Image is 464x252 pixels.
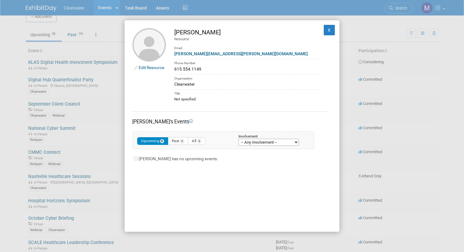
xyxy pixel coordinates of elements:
[174,66,319,72] div: 615.554.1149
[139,65,164,70] a: Edit Resource
[188,137,205,145] button: All6
[238,135,305,139] div: Involvement
[174,28,319,37] div: [PERSON_NAME]
[174,96,319,102] div: Not specified
[174,51,308,56] a: [PERSON_NAME][EMAIL_ADDRESS][PERSON_NAME][DOMAIN_NAME]
[324,25,335,35] button: X
[174,89,319,96] div: Title
[132,149,327,162] div: [PERSON_NAME] has no upcoming events.
[132,118,327,125] div: [PERSON_NAME]'s Events
[174,37,319,42] div: Resource
[137,137,168,145] button: Upcoming0
[174,74,319,81] div: Organization
[197,139,202,143] span: 6
[180,139,184,143] span: 6
[174,81,319,87] div: Clearwater
[174,42,319,51] div: Email
[160,139,164,143] span: 0
[168,137,188,145] button: Past6
[174,59,319,66] div: Phone Number
[132,28,166,62] img: David Anderson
